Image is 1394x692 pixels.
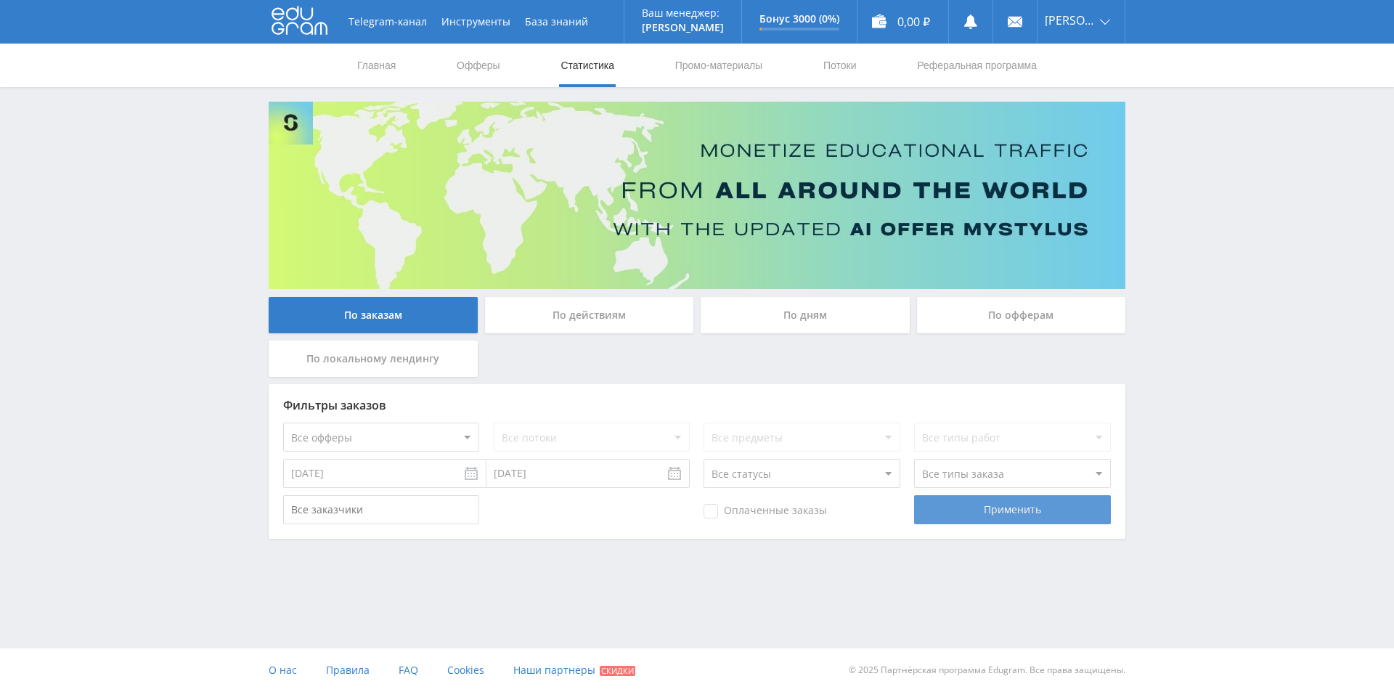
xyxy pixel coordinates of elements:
[914,495,1110,524] div: Применить
[600,666,635,676] span: Скидки
[326,663,370,677] span: Правила
[326,648,370,692] a: Правила
[283,495,479,524] input: Все заказчики
[1045,15,1096,26] span: [PERSON_NAME]
[269,648,297,692] a: О нас
[674,44,764,87] a: Промо-материалы
[759,13,839,25] p: Бонус 3000 (0%)
[704,504,827,518] span: Оплаченные заказы
[513,663,595,677] span: Наши партнеры
[513,648,635,692] a: Наши партнеры Скидки
[642,22,724,33] p: [PERSON_NAME]
[822,44,858,87] a: Потоки
[704,648,1125,692] div: © 2025 Партнёрская программа Edugram. Все права защищены.
[916,44,1038,87] a: Реферальная программа
[269,102,1125,289] img: Banner
[356,44,397,87] a: Главная
[269,663,297,677] span: О нас
[917,297,1126,333] div: По офферам
[399,663,418,677] span: FAQ
[447,663,484,677] span: Cookies
[642,7,724,19] p: Ваш менеджер:
[283,399,1111,412] div: Фильтры заказов
[399,648,418,692] a: FAQ
[485,297,694,333] div: По действиям
[701,297,910,333] div: По дням
[455,44,502,87] a: Офферы
[269,341,478,377] div: По локальному лендингу
[269,297,478,333] div: По заказам
[559,44,616,87] a: Статистика
[447,648,484,692] a: Cookies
